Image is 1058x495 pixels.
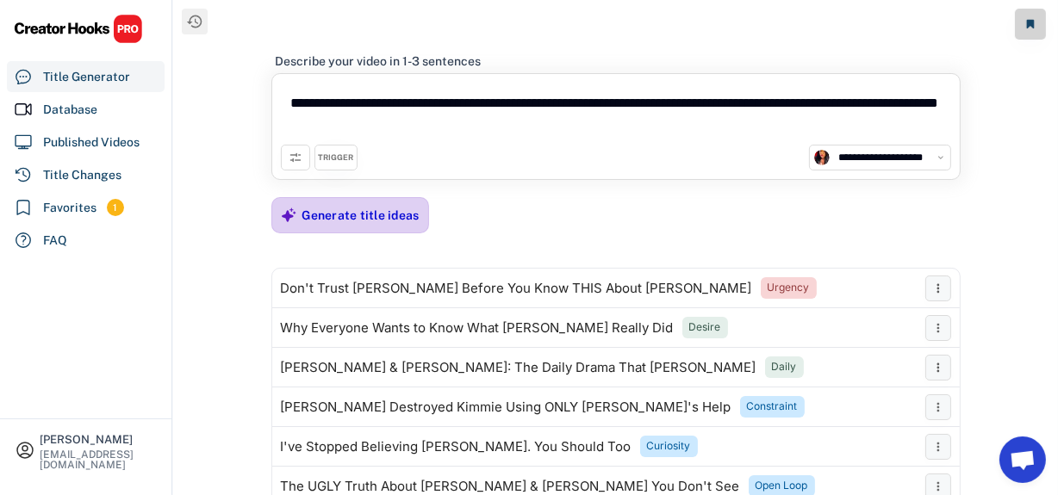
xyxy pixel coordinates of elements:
div: [EMAIL_ADDRESS][DOMAIN_NAME] [40,449,157,470]
div: Generate title ideas [302,207,420,223]
div: Favorites [43,199,96,217]
div: Why Everyone Wants to Know What [PERSON_NAME] Really Did [281,321,674,335]
div: Curiosity [647,439,691,454]
div: Published Videos [43,133,140,152]
a: Ouvrir le chat [999,436,1046,483]
div: Open Loop [756,479,808,493]
div: Daily [772,360,797,374]
div: 1 [107,201,124,215]
div: I've Stopped Believing [PERSON_NAME]. You Should Too [281,440,632,454]
div: The UGLY Truth About [PERSON_NAME] & [PERSON_NAME] You Don't See [281,480,740,493]
div: Constraint [747,399,798,414]
div: Desire [689,320,721,335]
img: CHPRO%20Logo.svg [14,14,143,44]
div: TRIGGER [318,152,353,164]
div: [PERSON_NAME] & [PERSON_NAME]: The Daily Drama That [PERSON_NAME] [281,361,756,374]
div: Don't Trust [PERSON_NAME] Before You Know THIS About [PERSON_NAME] [281,282,752,295]
img: channels4_profile.jpg [814,150,830,165]
div: Database [43,101,97,119]
div: Describe your video in 1-3 sentences [276,53,482,69]
div: FAQ [43,232,67,250]
div: Urgency [768,281,810,295]
div: Title Changes [43,166,121,184]
div: [PERSON_NAME] Destroyed Kimmie Using ONLY [PERSON_NAME]'s Help [281,400,731,414]
div: Title Generator [43,68,130,86]
div: [PERSON_NAME] [40,434,157,445]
